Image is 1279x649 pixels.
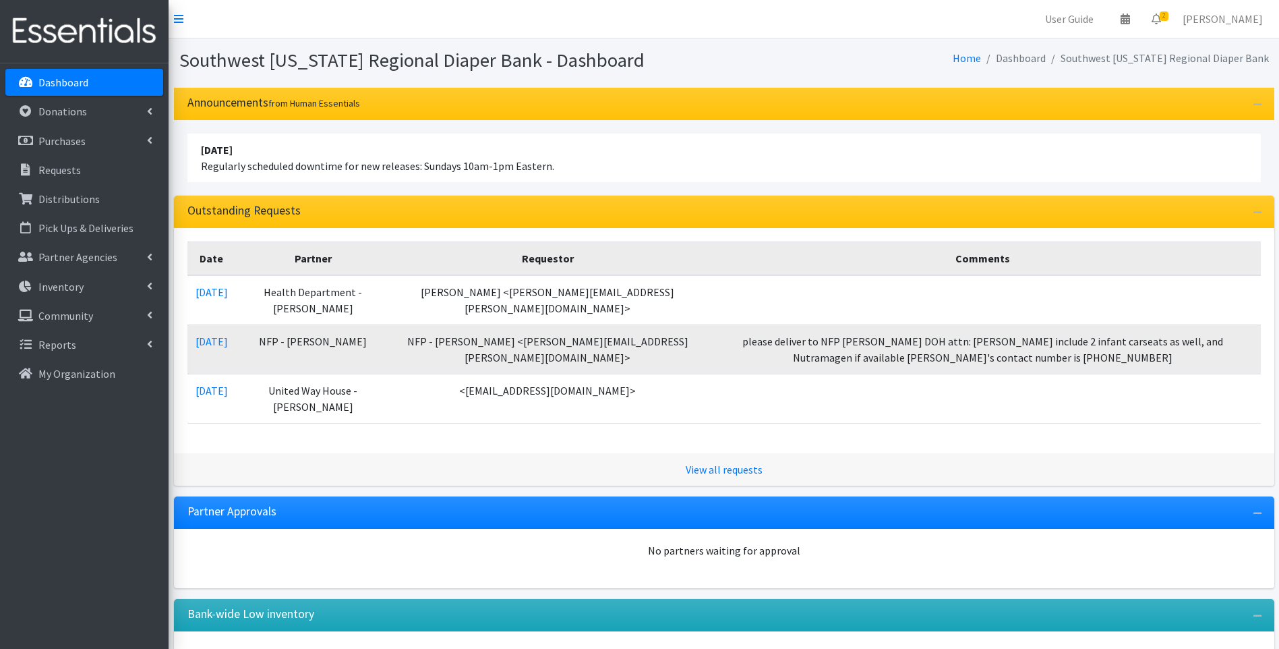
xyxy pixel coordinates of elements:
p: Requests [38,163,81,177]
a: Donations [5,98,163,125]
th: Requestor [390,242,705,275]
p: Dashboard [38,76,88,89]
td: United Way House - [PERSON_NAME] [236,374,391,423]
a: Home [953,51,981,65]
a: 2 [1141,5,1172,32]
a: User Guide [1034,5,1104,32]
td: please deliver to NFP [PERSON_NAME] DOH attn: [PERSON_NAME] include 2 infant carseats as well, an... [705,324,1261,374]
a: Requests [5,157,163,184]
a: [DATE] [196,384,228,397]
p: Inventory [38,280,84,293]
p: Donations [38,105,87,118]
p: Distributions [38,192,100,206]
p: Reports [38,338,76,351]
th: Date [187,242,236,275]
a: Distributions [5,186,163,213]
h3: Bank-wide Low inventory [187,607,314,621]
a: [DATE] [196,335,228,348]
td: Health Department - [PERSON_NAME] [236,275,391,325]
a: Community [5,302,163,329]
small: from Human Essentials [268,97,360,109]
a: Partner Agencies [5,244,163,271]
strong: [DATE] [201,143,233,157]
div: No partners waiting for approval [187,542,1261,559]
a: Inventory [5,273,163,300]
h3: Announcements [187,96,360,110]
th: Comments [705,242,1261,275]
a: Purchases [5,128,163,154]
li: Southwest [US_STATE] Regional Diaper Bank [1046,49,1269,68]
th: Partner [236,242,391,275]
p: Community [38,309,93,322]
p: My Organization [38,367,115,380]
a: [DATE] [196,285,228,299]
h3: Outstanding Requests [187,204,301,218]
h3: Partner Approvals [187,505,276,519]
a: Dashboard [5,69,163,96]
a: My Organization [5,360,163,387]
li: Dashboard [981,49,1046,68]
a: Reports [5,331,163,358]
p: Purchases [38,134,86,148]
td: NFP - [PERSON_NAME] <[PERSON_NAME][EMAIL_ADDRESS][PERSON_NAME][DOMAIN_NAME]> [390,324,705,374]
a: [PERSON_NAME] [1172,5,1274,32]
td: [PERSON_NAME] <[PERSON_NAME][EMAIL_ADDRESS][PERSON_NAME][DOMAIN_NAME]> [390,275,705,325]
a: View all requests [686,463,763,476]
span: 2 [1160,11,1168,21]
p: Partner Agencies [38,250,117,264]
td: NFP - [PERSON_NAME] [236,324,391,374]
td: <[EMAIL_ADDRESS][DOMAIN_NAME]> [390,374,705,423]
img: HumanEssentials [5,9,163,54]
h1: Southwest [US_STATE] Regional Diaper Bank - Dashboard [179,49,719,72]
li: Regularly scheduled downtime for new releases: Sundays 10am-1pm Eastern. [187,134,1261,182]
p: Pick Ups & Deliveries [38,221,133,235]
a: Pick Ups & Deliveries [5,215,163,242]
